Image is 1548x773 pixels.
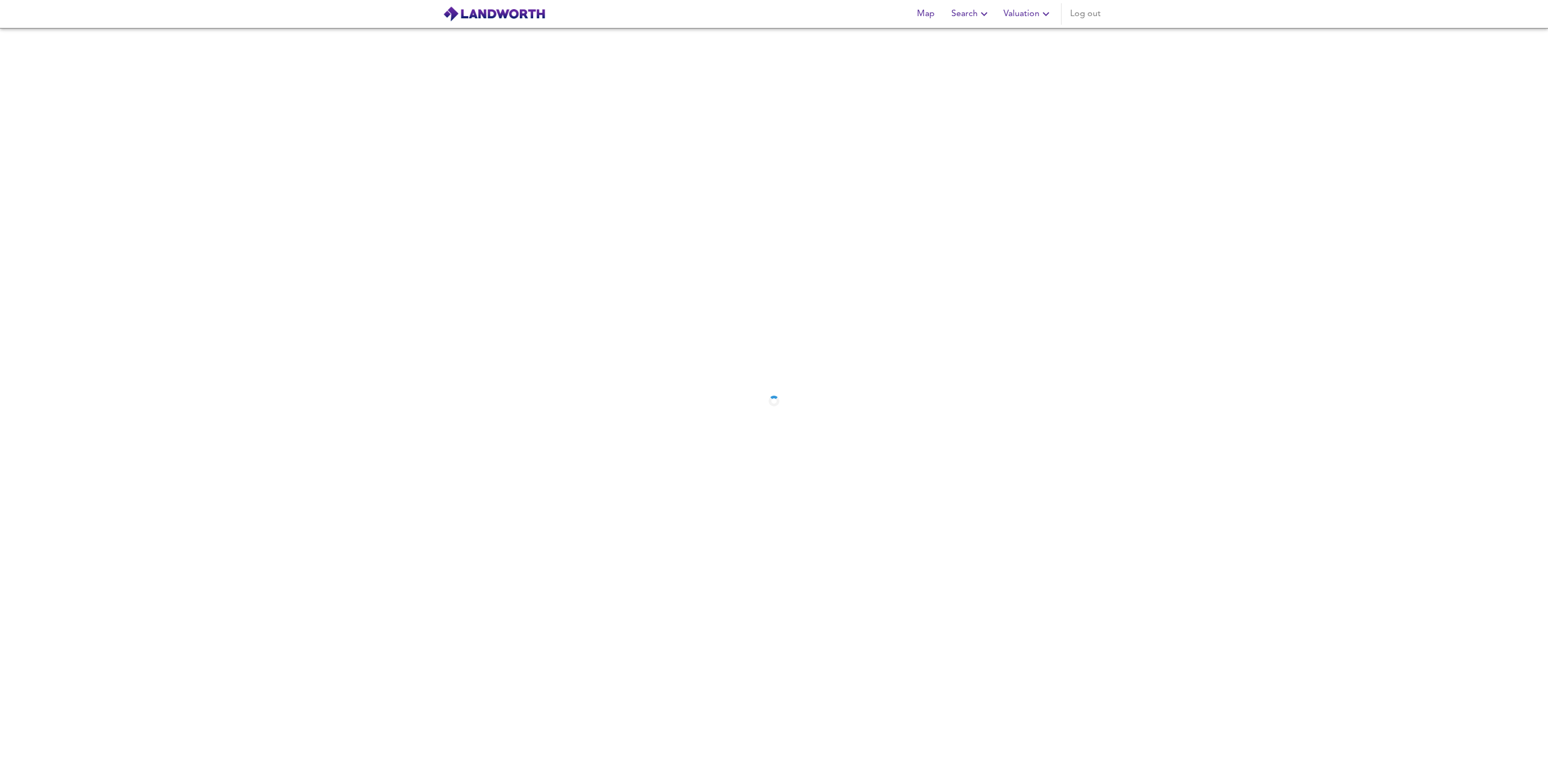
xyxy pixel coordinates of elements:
button: Search [947,3,995,25]
span: Valuation [1004,6,1052,22]
button: Log out [1066,3,1105,25]
img: logo [443,6,546,22]
button: Map [908,3,943,25]
span: Log out [1070,6,1101,22]
button: Valuation [999,3,1057,25]
span: Map [913,6,938,22]
span: Search [951,6,991,22]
